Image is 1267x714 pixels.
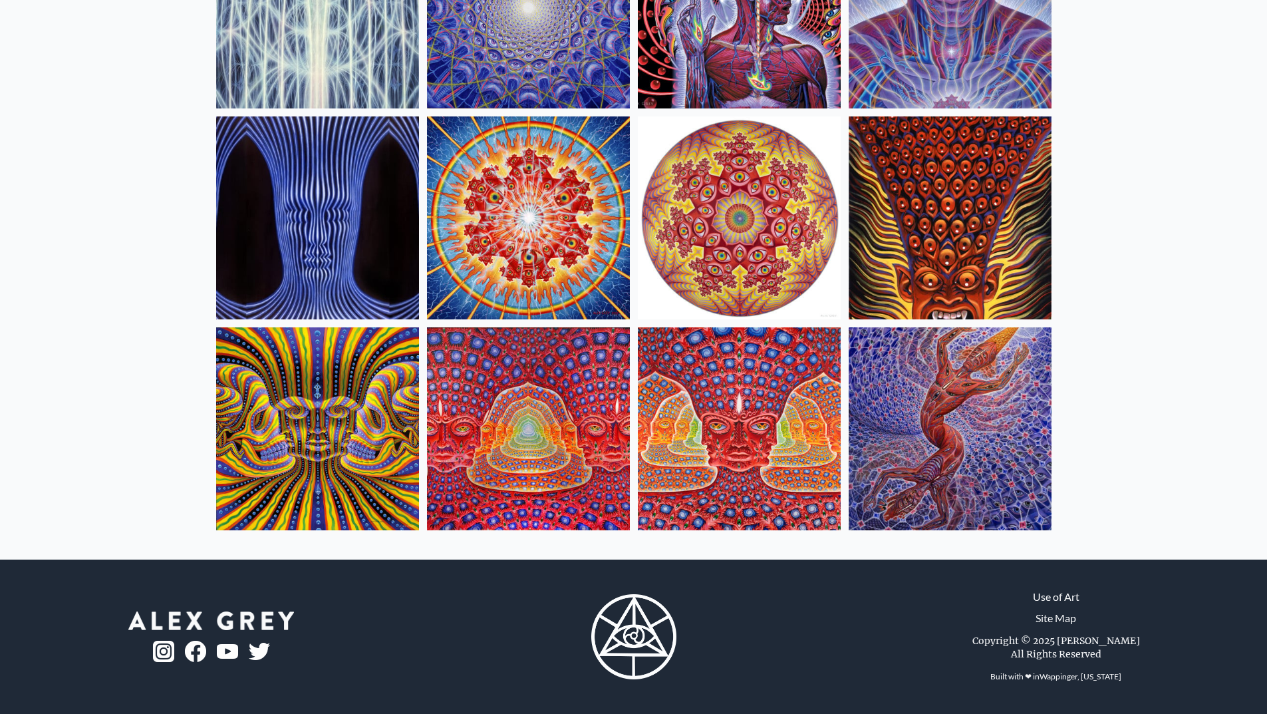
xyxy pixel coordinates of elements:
[985,666,1127,687] div: Built with ❤ in
[185,641,206,662] img: fb-logo.png
[153,641,174,662] img: ig-logo.png
[1011,647,1101,661] div: All Rights Reserved
[1036,610,1076,626] a: Site Map
[249,643,270,660] img: twitter-logo.png
[217,644,238,659] img: youtube-logo.png
[1033,589,1079,605] a: Use of Art
[1040,671,1121,681] a: Wappinger, [US_STATE]
[972,634,1140,647] div: Copyright © 2025 [PERSON_NAME]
